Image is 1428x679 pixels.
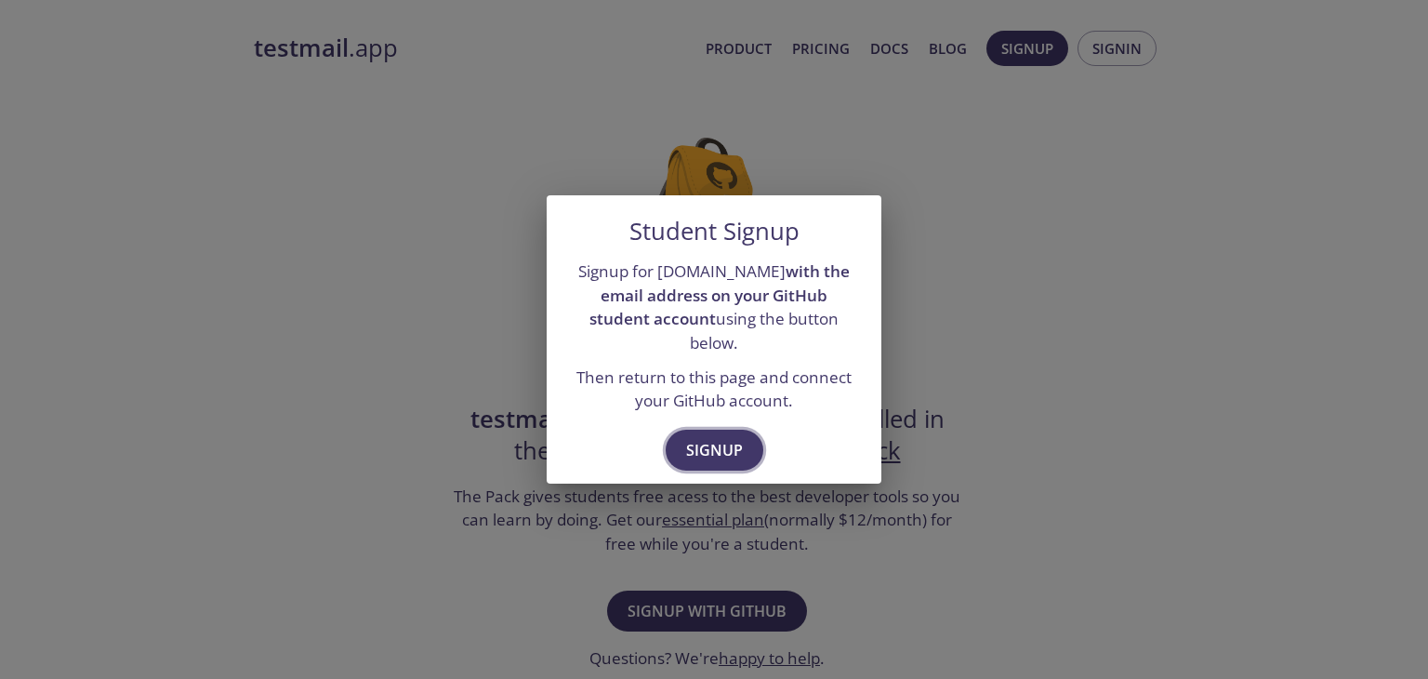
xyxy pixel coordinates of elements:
[569,260,859,355] p: Signup for [DOMAIN_NAME] using the button below.
[686,437,743,463] span: Signup
[666,430,763,471] button: Signup
[569,366,859,413] p: Then return to this page and connect your GitHub account.
[629,218,800,246] h5: Student Signup
[589,260,850,329] strong: with the email address on your GitHub student account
